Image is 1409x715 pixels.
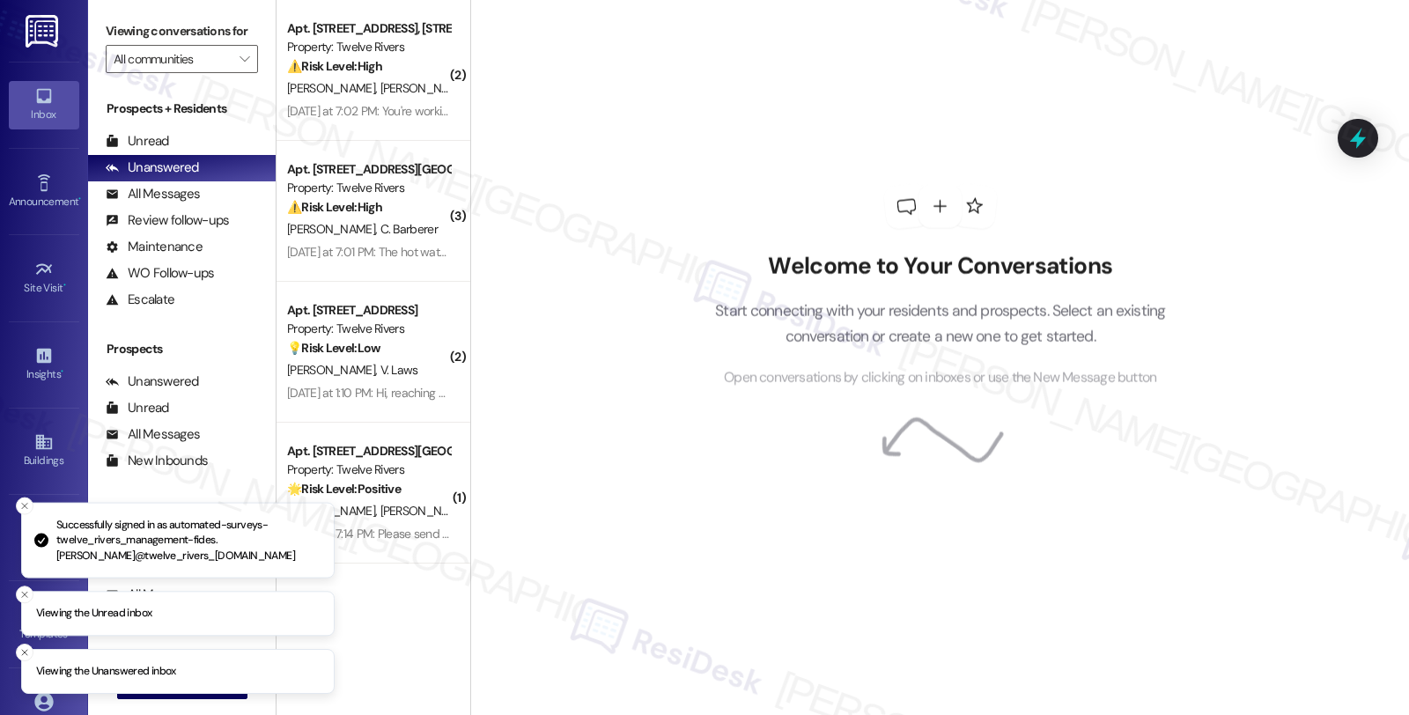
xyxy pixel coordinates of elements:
[26,15,62,48] img: ResiDesk Logo
[16,644,33,661] button: Close toast
[106,132,169,151] div: Unread
[9,427,79,475] a: Buildings
[287,442,450,461] div: Apt. [STREET_ADDRESS][GEOGRAPHIC_DATA][PERSON_NAME][STREET_ADDRESS][PERSON_NAME]
[689,299,1192,349] p: Start connecting with your residents and prospects. Select an existing conversation or create a n...
[287,503,380,519] span: [PERSON_NAME]
[106,211,229,230] div: Review follow-ups
[287,340,380,356] strong: 💡 Risk Level: Low
[380,221,438,237] span: C. Barberer
[16,497,33,514] button: Close toast
[287,160,450,179] div: Apt. [STREET_ADDRESS][GEOGRAPHIC_DATA][PERSON_NAME][STREET_ADDRESS][PERSON_NAME]
[106,158,199,177] div: Unanswered
[287,526,516,542] div: [DATE] at 7:14 PM: Please send link. Thank you
[287,362,380,378] span: [PERSON_NAME]
[287,221,380,237] span: [PERSON_NAME]
[724,367,1156,389] span: Open conversations by clicking on inboxes or use the New Message button
[287,58,382,74] strong: ⚠️ Risk Level: High
[9,601,79,648] a: Templates •
[287,320,450,338] div: Property: Twelve Rivers
[88,340,276,358] div: Prospects
[380,362,418,378] span: V. Laws
[63,279,66,291] span: •
[56,517,320,564] p: Successfully signed in as automated-surveys-twelve_rivers_management-fides.[PERSON_NAME]@twelve_r...
[106,425,200,444] div: All Messages
[380,80,474,96] span: [PERSON_NAME]
[78,193,81,205] span: •
[9,341,79,388] a: Insights •
[287,301,450,320] div: Apt. [STREET_ADDRESS]
[287,385,754,401] div: [DATE] at 1:10 PM: Hi, reaching out again. Trying to see what's the best way to contact you all.
[106,18,258,45] label: Viewing conversations for
[380,503,468,519] span: [PERSON_NAME]
[9,254,79,302] a: Site Visit •
[287,199,382,215] strong: ⚠️ Risk Level: High
[61,365,63,378] span: •
[106,185,200,203] div: All Messages
[88,100,276,118] div: Prospects + Residents
[287,19,450,38] div: Apt. [STREET_ADDRESS], [STREET_ADDRESS]
[36,606,151,622] p: Viewing the Unread inbox
[287,461,450,479] div: Property: Twelve Rivers
[106,399,169,417] div: Unread
[287,481,401,497] strong: 🌟 Risk Level: Positive
[689,252,1192,280] h2: Welcome to Your Conversations
[9,81,79,129] a: Inbox
[287,179,450,197] div: Property: Twelve Rivers
[287,244,945,260] div: [DATE] at 7:01 PM: The hot water heater being inoperable due to it being unsafe makes the dryer v...
[106,291,174,309] div: Escalate
[106,452,208,470] div: New Inbounds
[36,664,176,680] p: Viewing the Unanswered inbox
[287,80,380,96] span: [PERSON_NAME]
[16,586,33,603] button: Close toast
[114,45,230,73] input: All communities
[9,514,79,562] a: Leads
[240,52,249,66] i: 
[106,238,203,256] div: Maintenance
[287,38,450,56] div: Property: Twelve Rivers
[106,264,214,283] div: WO Follow-ups
[106,372,199,391] div: Unanswered
[287,103,790,119] div: [DATE] at 7:02 PM: You're working on not working on anything in a timely manner is what I'm hearing.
